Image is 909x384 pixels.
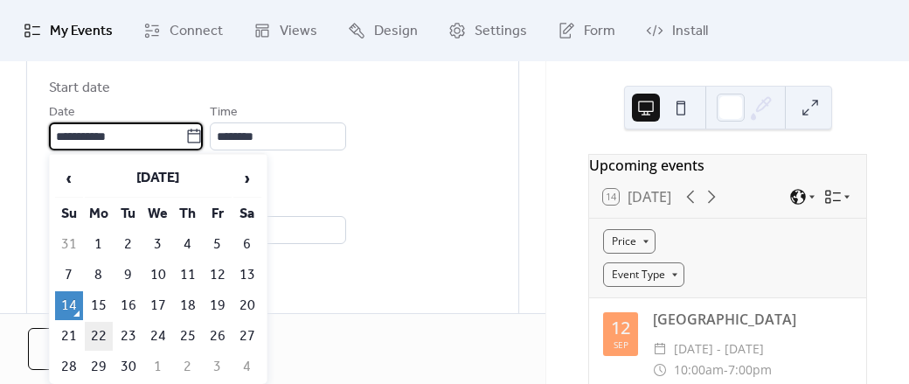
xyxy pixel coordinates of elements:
[114,291,142,320] td: 16
[144,261,172,290] td: 10
[55,261,83,290] td: 7
[144,322,172,351] td: 24
[170,21,223,42] span: Connect
[204,261,232,290] td: 12
[85,199,113,228] th: Mo
[28,328,142,370] button: Cancel
[589,155,866,176] div: Upcoming events
[614,340,628,349] div: Sep
[144,199,172,228] th: We
[49,102,75,123] span: Date
[50,21,113,42] span: My Events
[233,291,261,320] td: 20
[672,21,708,42] span: Install
[204,353,232,381] td: 3
[55,353,83,381] td: 28
[374,21,418,42] span: Design
[240,7,330,54] a: Views
[204,291,232,320] td: 19
[10,7,126,54] a: My Events
[633,7,721,54] a: Install
[653,310,796,329] a: [GEOGRAPHIC_DATA]
[435,7,540,54] a: Settings
[85,261,113,290] td: 8
[233,322,261,351] td: 27
[233,230,261,259] td: 6
[114,230,142,259] td: 2
[114,322,142,351] td: 23
[49,78,110,99] div: Start date
[653,360,667,381] div: ​
[174,291,202,320] td: 18
[114,353,142,381] td: 30
[280,21,317,42] span: Views
[55,230,83,259] td: 31
[85,160,232,198] th: [DATE]
[85,353,113,381] td: 29
[85,291,113,320] td: 15
[144,230,172,259] td: 3
[130,7,236,54] a: Connect
[174,353,202,381] td: 2
[653,339,667,360] div: ​
[234,161,260,196] span: ›
[85,322,113,351] td: 22
[85,230,113,259] td: 1
[204,322,232,351] td: 26
[335,7,431,54] a: Design
[49,46,138,67] span: Date and time
[724,360,728,381] span: -
[56,161,82,196] span: ‹
[174,230,202,259] td: 4
[674,360,724,381] span: 10:00am
[174,322,202,351] td: 25
[233,353,261,381] td: 4
[611,319,630,337] div: 12
[233,199,261,228] th: Sa
[728,360,772,381] span: 7:00pm
[114,199,142,228] th: Tu
[55,291,83,320] td: 14
[55,322,83,351] td: 21
[584,21,615,42] span: Form
[144,353,172,381] td: 1
[114,261,142,290] td: 9
[144,291,172,320] td: 17
[204,199,232,228] th: Fr
[674,339,764,360] span: [DATE] - [DATE]
[475,21,527,42] span: Settings
[174,199,202,228] th: Th
[174,261,202,290] td: 11
[204,230,232,259] td: 5
[55,199,83,228] th: Su
[545,7,628,54] a: Form
[210,102,238,123] span: Time
[233,261,261,290] td: 13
